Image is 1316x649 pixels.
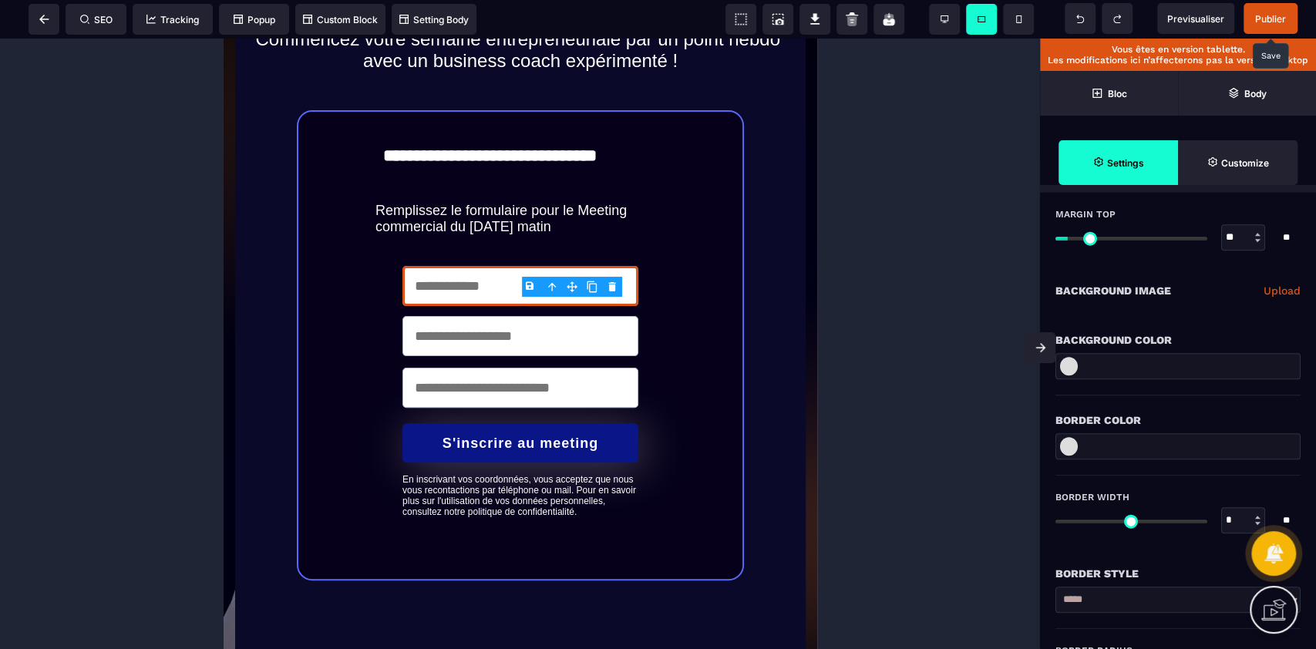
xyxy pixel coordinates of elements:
[234,14,275,25] span: Popup
[146,14,199,25] span: Tracking
[399,14,469,25] span: Setting Body
[1055,331,1301,349] div: Background Color
[1059,140,1178,185] span: Settings
[1178,140,1297,185] span: Open Style Manager
[1178,71,1316,116] span: Open Layer Manager
[303,14,378,25] span: Custom Block
[1157,3,1234,34] span: Preview
[1264,281,1301,300] a: Upload
[1048,44,1308,55] p: Vous êtes en version tablette.
[1055,564,1301,583] div: Border Style
[1167,13,1224,25] span: Previsualiser
[179,385,415,424] button: S'inscrire au meeting
[1055,491,1129,503] span: Border Width
[1107,157,1144,169] strong: Settings
[1048,55,1308,66] p: Les modifications ici n’affecterons pas la version desktop
[1055,281,1171,300] p: Background Image
[1255,13,1286,25] span: Publier
[179,432,415,479] text: En inscrivant vos coordonnées, vous acceptez que nous vous recontactions par téléphone ou mail. P...
[725,4,756,35] span: View components
[762,4,793,35] span: Screenshot
[1055,411,1301,429] div: Border Color
[1108,88,1127,99] strong: Bloc
[1221,157,1269,169] strong: Customize
[1055,208,1116,220] span: Margin Top
[80,14,113,25] span: SEO
[152,160,442,200] text: Remplissez le formulaire pour le Meeting commercial du [DATE] matin
[1040,71,1178,116] span: Open Blocks
[1244,88,1267,99] strong: Body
